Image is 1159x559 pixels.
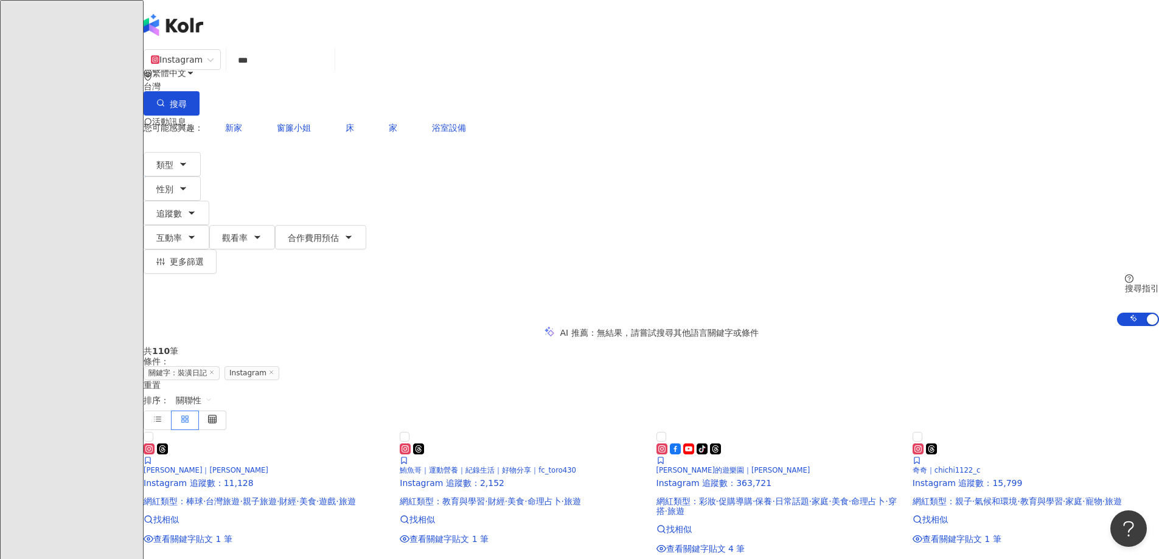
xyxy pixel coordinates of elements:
span: 美食 [507,496,524,506]
p: 網紅類型 ： [913,496,1159,506]
button: 互動率 [144,225,209,249]
span: 查看關鍵字貼文 1 筆 [153,534,232,544]
button: 搜尋 [144,91,200,116]
span: · [665,506,667,516]
span: 旅遊 [667,506,684,516]
span: 床 [346,123,354,133]
span: [PERSON_NAME]的遊樂園｜[PERSON_NAME] [656,466,810,474]
span: · [753,496,755,506]
span: 條件 ： [144,356,169,366]
span: 搜尋 [170,99,187,109]
button: 觀看率 [209,225,275,249]
a: KOL Avatar[PERSON_NAME]的遊樂園｜[PERSON_NAME]Instagram 追蹤數：363,721網紅類型：彩妝·促購導購·保養·日常話題·家庭·美食·命理占卜·穿搭·... [656,430,903,554]
span: 美食 [299,496,316,506]
a: 查看關鍵字貼文 4 筆 [656,544,903,554]
div: 重置 [144,380,1159,390]
p: Instagram 追蹤數 ： 2,152 [400,478,646,488]
span: 觀看率 [222,233,248,243]
span: 查看關鍵字貼文 1 筆 [409,534,489,544]
span: 教育與學習 [442,496,485,506]
span: 找相似 [922,515,948,524]
button: 追蹤數 [144,201,209,225]
a: KOL Avatar[PERSON_NAME]｜[PERSON_NAME]Instagram 追蹤數：11,128網紅類型：棒球·台灣旅遊·親子旅遊·財經·美食·遊戲·旅遊找相似查看關鍵字貼文 1 筆 [144,430,390,544]
span: 更多篩選 [170,257,204,266]
span: 合作費用預估 [288,233,339,243]
span: 遊戲 [319,496,336,506]
span: 家庭 [812,496,829,506]
span: · [485,496,487,506]
span: · [885,496,888,506]
button: 更多篩選 [144,249,217,274]
span: · [809,496,812,506]
span: 鮪魚哥｜運動營養｜紀錄生活｜好物分享｜fc_toro430 [400,466,576,474]
span: 保養 [755,496,772,506]
button: 窗簾小姐 [264,116,324,140]
span: 互動率 [156,233,182,243]
span: · [505,496,507,506]
span: 台灣旅遊 [206,496,240,506]
a: 找相似 [400,515,646,524]
span: · [1102,496,1105,506]
p: Instagram 追蹤數 ： 363,721 [656,478,903,488]
div: 共 筆 [144,346,1159,356]
button: 合作費用預估 [275,225,366,249]
span: 財經 [488,496,505,506]
span: 您可能感興趣： [144,123,203,133]
p: 網紅類型 ： [400,496,646,506]
div: Instagram [151,50,203,69]
span: 浴室設備 [432,123,466,133]
button: 家 [376,116,410,140]
span: 追蹤數 [156,209,182,218]
div: 排序： [144,390,1159,411]
a: 查看關鍵字貼文 1 筆 [144,534,390,544]
button: 類型 [144,152,201,176]
iframe: Help Scout Beacon - Open [1110,510,1147,547]
span: · [240,496,242,506]
span: 活動訊息 [152,117,186,127]
span: 110 [152,346,170,356]
span: 彩妝 [699,496,716,506]
span: 家 [389,123,397,133]
span: 找相似 [409,515,435,524]
p: 網紅類型 ： [656,496,903,516]
span: 氣候和環境 [975,496,1017,506]
div: 搜尋指引 [1125,283,1159,293]
span: 關聯性 [176,391,212,410]
span: 查看關鍵字貼文 1 筆 [922,534,1001,544]
span: · [277,496,279,506]
span: 奇奇｜chichi1122_c [913,466,981,474]
span: 棒球 [186,496,203,506]
a: KOL Avatar奇奇｜chichi1122_cInstagram 追蹤數：15,799網紅類型：親子·氣候和環境·教育與學習·家庭·寵物·旅遊找相似查看關鍵字貼文 1 筆 [913,430,1159,544]
p: Instagram 追蹤數 ： 15,799 [913,478,1159,488]
p: Instagram 追蹤數 ： 11,128 [144,478,390,488]
span: 日常話題 [775,496,809,506]
span: 促購導購 [719,496,753,506]
img: logo [144,14,203,36]
span: · [316,496,319,506]
span: · [203,496,206,506]
a: 找相似 [656,524,903,534]
span: 財經 [279,496,296,506]
span: 旅遊 [564,496,581,506]
span: [PERSON_NAME]｜[PERSON_NAME] [144,466,268,474]
a: 查看關鍵字貼文 1 筆 [913,534,1159,544]
span: Instagram [224,366,279,380]
span: question-circle [1125,274,1133,283]
span: 無結果，請嘗試搜尋其他語言關鍵字或條件 [597,328,759,338]
span: 親子 [955,496,972,506]
span: 新家 [225,123,242,133]
span: · [1063,496,1065,506]
span: 親子旅遊 [243,496,277,506]
span: 旅遊 [339,496,356,506]
span: 關鍵字：裝潢日記 [144,366,220,380]
a: 找相似 [913,515,1159,524]
span: 性別 [156,184,173,194]
span: · [1017,496,1020,506]
button: 床 [333,116,367,140]
span: 穿搭 [656,496,897,516]
span: · [972,496,975,506]
span: 家庭 [1065,496,1082,506]
span: 旅遊 [1105,496,1122,506]
span: · [772,496,774,506]
span: · [716,496,719,506]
